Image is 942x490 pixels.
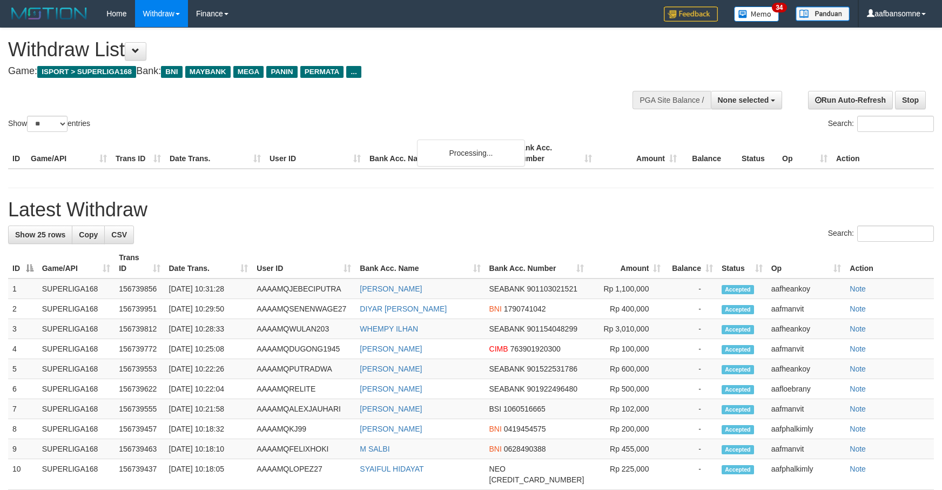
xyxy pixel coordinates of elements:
td: 156739555 [115,399,164,419]
td: 156739772 [115,339,164,359]
span: Accepted [722,285,754,294]
td: aafmanvit [767,439,846,459]
span: Copy 1060516665 to clipboard [503,405,546,413]
th: Game/API: activate to sort column ascending [38,248,115,279]
h4: Game: Bank: [8,66,617,77]
th: Bank Acc. Number: activate to sort column ascending [485,248,589,279]
th: Op [778,138,832,169]
td: - [665,339,717,359]
a: [PERSON_NAME] [360,365,422,373]
td: AAAAMQRELITE [252,379,355,399]
th: Bank Acc. Name [365,138,512,169]
th: Op: activate to sort column ascending [767,248,846,279]
th: Amount: activate to sort column ascending [588,248,665,279]
td: 8 [8,419,38,439]
td: 156739622 [115,379,164,399]
td: - [665,379,717,399]
a: Note [850,304,866,313]
a: [PERSON_NAME] [360,385,422,393]
td: AAAAMQKJ99 [252,419,355,439]
td: aafheankoy [767,279,846,299]
span: None selected [718,96,769,104]
a: [PERSON_NAME] [360,405,422,413]
td: 9 [8,439,38,459]
td: 156739856 [115,279,164,299]
td: - [665,419,717,439]
span: Accepted [722,305,754,314]
th: Balance: activate to sort column ascending [665,248,717,279]
span: SEABANK [489,325,525,333]
span: Copy 5859459223534313 to clipboard [489,475,584,484]
th: Date Trans.: activate to sort column ascending [165,248,253,279]
td: 156739812 [115,319,164,339]
span: BNI [489,425,502,433]
a: Note [850,405,866,413]
td: 156739553 [115,359,164,379]
img: Button%20Memo.svg [734,6,779,22]
td: Rp 102,000 [588,399,665,419]
img: MOTION_logo.png [8,5,90,22]
td: [DATE] 10:28:33 [165,319,253,339]
th: Action [845,248,934,279]
select: Showentries [27,116,68,132]
span: BNI [489,304,502,313]
td: [DATE] 10:18:10 [165,439,253,459]
td: SUPERLIGA168 [38,399,115,419]
td: AAAAMQWULAN203 [252,319,355,339]
td: aafphalkimly [767,419,846,439]
td: 156739457 [115,419,164,439]
h1: Latest Withdraw [8,199,934,221]
span: Copy 901154048299 to clipboard [527,325,577,333]
a: Note [850,425,866,433]
td: AAAAMQDUGONG1945 [252,339,355,359]
span: MEGA [233,66,264,78]
td: SUPERLIGA168 [38,419,115,439]
td: aafheankoy [767,319,846,339]
span: SEABANK [489,284,525,293]
img: Feedback.jpg [664,6,718,22]
th: Date Trans. [165,138,265,169]
td: [DATE] 10:21:58 [165,399,253,419]
span: BNI [161,66,182,78]
td: [DATE] 10:29:50 [165,299,253,319]
th: Status: activate to sort column ascending [717,248,767,279]
span: Copy [79,230,98,239]
td: - [665,359,717,379]
a: [PERSON_NAME] [360,284,422,293]
th: Game/API [26,138,111,169]
td: Rp 600,000 [588,359,665,379]
span: Accepted [722,325,754,334]
td: SUPERLIGA168 [38,319,115,339]
a: Note [850,365,866,373]
span: Copy 1790741042 to clipboard [504,304,546,313]
span: Accepted [722,345,754,354]
a: [PERSON_NAME] [360,345,422,353]
a: Stop [895,91,926,109]
th: User ID: activate to sort column ascending [252,248,355,279]
th: Action [832,138,934,169]
span: Copy 763901920300 to clipboard [510,345,560,353]
span: Accepted [722,425,754,434]
td: Rp 1,100,000 [588,279,665,299]
td: Rp 100,000 [588,339,665,359]
td: 156739463 [115,439,164,459]
span: SEABANK [489,365,525,373]
a: Note [850,385,866,393]
span: Copy 0419454575 to clipboard [504,425,546,433]
td: 1 [8,279,38,299]
span: CSV [111,230,127,239]
th: Balance [681,138,737,169]
span: Copy 901103021521 to clipboard [527,284,577,293]
td: aafmanvit [767,399,846,419]
span: Show 25 rows [15,230,65,239]
td: SUPERLIGA168 [38,439,115,459]
a: Note [850,465,866,473]
a: Note [850,325,866,333]
span: ISPORT > SUPERLIGA168 [37,66,136,78]
span: ... [346,66,361,78]
a: [PERSON_NAME] [360,425,422,433]
td: 10 [8,459,38,490]
div: Processing... [417,140,525,167]
th: ID: activate to sort column descending [8,248,38,279]
th: Bank Acc. Number [512,138,596,169]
